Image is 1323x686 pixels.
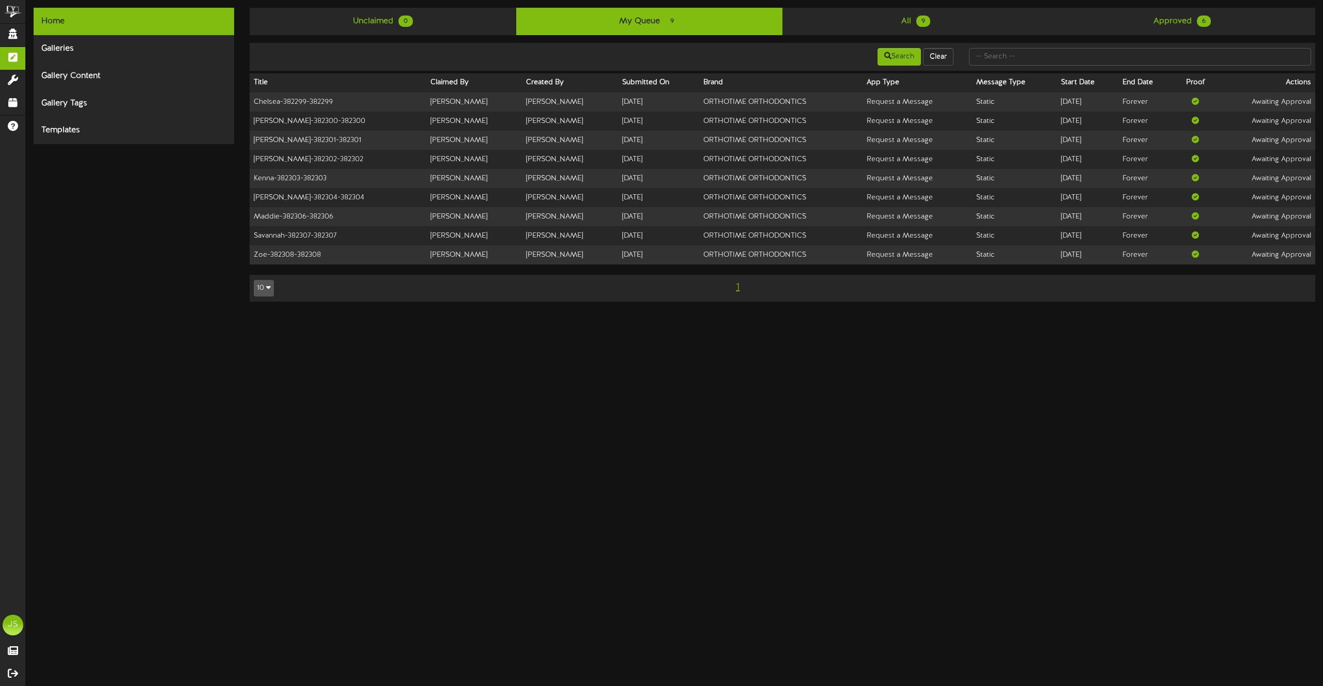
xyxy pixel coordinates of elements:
[1057,131,1118,150] td: [DATE]
[522,150,618,169] td: [PERSON_NAME]
[1118,92,1175,112] td: Forever
[1118,207,1175,226] td: Forever
[1216,169,1315,188] td: Awaiting Approval
[972,131,1056,150] td: Static
[1057,226,1118,245] td: [DATE]
[522,245,618,264] td: [PERSON_NAME]
[250,207,426,226] td: Maddie-382306 - 382306
[1216,226,1315,245] td: Awaiting Approval
[618,245,699,264] td: [DATE]
[863,188,972,207] td: Request a Message
[923,48,953,66] button: Clear
[426,188,522,207] td: [PERSON_NAME]
[699,112,863,131] td: ORTHOTIME ORTHODONTICS
[972,207,1056,226] td: Static
[522,207,618,226] td: [PERSON_NAME]
[426,207,522,226] td: [PERSON_NAME]
[863,150,972,169] td: Request a Message
[34,90,234,117] div: Gallery Tags
[522,226,618,245] td: [PERSON_NAME]
[1118,188,1175,207] td: Forever
[972,73,1056,92] th: Message Type
[1057,112,1118,131] td: [DATE]
[969,48,1311,66] input: -- Search --
[522,131,618,150] td: [PERSON_NAME]
[1216,92,1315,112] td: Awaiting Approval
[3,615,23,635] div: JS
[1216,188,1315,207] td: Awaiting Approval
[618,131,699,150] td: [DATE]
[1057,188,1118,207] td: [DATE]
[426,150,522,169] td: [PERSON_NAME]
[618,169,699,188] td: [DATE]
[398,15,413,27] span: 0
[972,150,1056,169] td: Static
[1118,245,1175,264] td: Forever
[1216,73,1315,92] th: Actions
[250,92,426,112] td: Chelsea-382299 - 382299
[618,226,699,245] td: [DATE]
[1057,92,1118,112] td: [DATE]
[1216,150,1315,169] td: Awaiting Approval
[250,245,426,264] td: Zoe-382308 - 382308
[618,112,699,131] td: [DATE]
[522,188,618,207] td: [PERSON_NAME]
[1118,73,1175,92] th: End Date
[1216,207,1315,226] td: Awaiting Approval
[699,92,863,112] td: ORTHOTIME ORTHODONTICS
[699,207,863,226] td: ORTHOTIME ORTHODONTICS
[522,73,618,92] th: Created By
[972,245,1056,264] td: Static
[863,169,972,188] td: Request a Message
[1118,131,1175,150] td: Forever
[522,112,618,131] td: [PERSON_NAME]
[254,280,274,297] button: 10
[250,8,516,35] a: Unclaimed
[250,112,426,131] td: [PERSON_NAME]-382300 - 382300
[426,73,522,92] th: Claimed By
[782,8,1049,35] a: All
[863,207,972,226] td: Request a Message
[1118,150,1175,169] td: Forever
[618,150,699,169] td: [DATE]
[34,35,234,63] div: Galleries
[250,73,426,92] th: Title
[1197,15,1211,27] span: 6
[1057,73,1118,92] th: Start Date
[250,169,426,188] td: Kenna-382303 - 382303
[1118,112,1175,131] td: Forever
[972,188,1056,207] td: Static
[1216,131,1315,150] td: Awaiting Approval
[34,63,234,90] div: Gallery Content
[699,73,863,92] th: Brand
[34,8,234,35] div: Home
[1118,169,1175,188] td: Forever
[863,226,972,245] td: Request a Message
[863,245,972,264] td: Request a Message
[1057,150,1118,169] td: [DATE]
[972,112,1056,131] td: Static
[916,15,930,27] span: 9
[618,73,699,92] th: Submitted On
[522,92,618,112] td: [PERSON_NAME]
[863,92,972,112] td: Request a Message
[618,207,699,226] td: [DATE]
[34,117,234,144] div: Templates
[863,131,972,150] td: Request a Message
[665,15,679,27] span: 9
[426,226,522,245] td: [PERSON_NAME]
[250,188,426,207] td: [PERSON_NAME]-382304 - 382304
[699,188,863,207] td: ORTHOTIME ORTHODONTICS
[1175,73,1216,92] th: Proof
[426,131,522,150] td: [PERSON_NAME]
[863,73,972,92] th: App Type
[522,169,618,188] td: [PERSON_NAME]
[1057,207,1118,226] td: [DATE]
[426,169,522,188] td: [PERSON_NAME]
[1118,226,1175,245] td: Forever
[426,245,522,264] td: [PERSON_NAME]
[878,48,921,66] button: Search
[972,169,1056,188] td: Static
[699,169,863,188] td: ORTHOTIME ORTHODONTICS
[426,112,522,131] td: [PERSON_NAME]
